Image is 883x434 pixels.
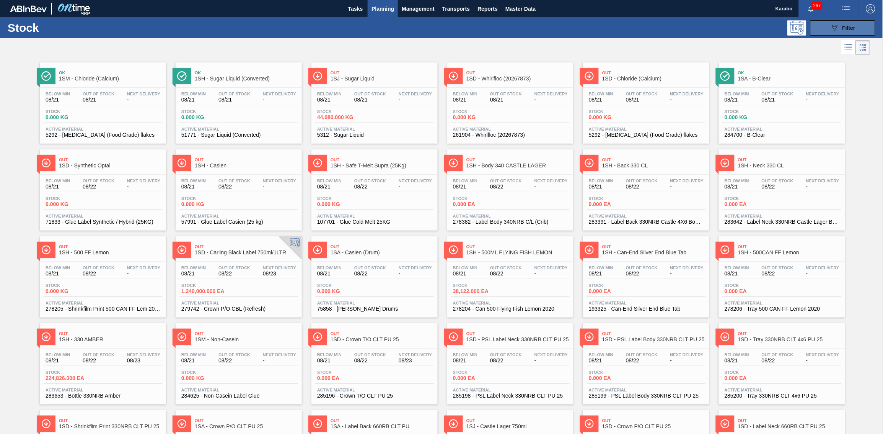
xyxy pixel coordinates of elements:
span: 0.000 KG [46,201,99,207]
span: 08/21 [218,97,250,103]
span: Stock [181,109,235,114]
span: Below Min [453,92,477,96]
span: Below Min [725,265,749,270]
span: 1SH - Sugar Liquid (Converted) [195,76,298,82]
span: Stock [181,196,235,201]
span: Stock [453,196,507,201]
span: Active Material [317,127,432,131]
span: Next Delivery [534,179,568,183]
span: Next Delivery [534,92,568,96]
span: 1,240,000.000 EA [181,288,235,294]
span: Active Material [589,301,704,305]
span: Out Of Stock [490,352,522,357]
span: Out Of Stock [218,179,250,183]
span: 44,080.000 KG [317,115,371,120]
span: 08/21 [589,271,613,277]
span: Out Of Stock [490,179,522,183]
span: 1SH - Safe T-Melt Supra (25Kg) [331,163,434,169]
span: Out Of Stock [626,265,658,270]
span: Out Of Stock [762,92,793,96]
span: 08/21 [83,97,114,103]
span: Below Min [589,179,613,183]
img: Ícone [177,158,187,168]
span: Out Of Stock [626,179,658,183]
span: Below Min [317,265,342,270]
span: Active Material [317,301,432,305]
span: Stock [46,283,99,288]
span: Below Min [181,352,206,357]
span: 08/21 [626,97,658,103]
span: Active Material [181,301,296,305]
span: Stock [453,283,507,288]
span: 0.000 EA [725,288,778,294]
span: 1SH - Casien [195,163,298,169]
span: 278206 - Tray 500 CAN FF Lemon 2020 [725,306,839,312]
span: Stock [589,109,642,114]
a: ÍconeOut1SH - 330 AMBERBelow Min08/21Out Of Stock08/22Next Delivery08/23Stock224,826.000 EAActive... [34,318,170,405]
span: 71833 - Glue Label Synthetic / Hybrid (25KG) [46,219,160,225]
span: 08/21 [181,184,206,190]
span: 08/22 [490,271,522,277]
span: - [670,271,704,277]
img: Ícone [720,245,730,255]
span: 08/21 [762,97,793,103]
span: Active Material [46,214,160,218]
span: Active Material [453,214,568,218]
img: Ícone [313,158,323,168]
span: Out Of Stock [354,352,386,357]
span: Out Of Stock [762,179,793,183]
span: Next Delivery [263,352,296,357]
span: Next Delivery [534,265,568,270]
span: 5312 - Sugar Liquid [317,132,432,138]
span: 08/22 [626,184,658,190]
span: 08/22 [83,271,114,277]
span: Next Delivery [263,92,296,96]
span: 1SH - 500ML FLYING FISH LEMON [466,250,570,255]
span: 261904 - Whirlfloc (20267873) [453,132,568,138]
span: 1SA - Casien (Drum) [331,250,434,255]
span: 283642 - Label Neck 330NRB Castle Lager Booster 2 [725,219,839,225]
span: Out [331,157,434,162]
span: Management [402,4,435,13]
span: Out [602,244,705,249]
img: Ícone [449,71,458,81]
span: 1SD - PSL Label Neck 330NRB CLT PU 25 [466,337,570,342]
button: Notifications [799,3,823,14]
img: Ícone [449,245,458,255]
span: 51771 - Sugar Liquid (Converted) [181,132,296,138]
a: ÍconeOut1SH - 500 FF LemonBelow Min08/21Out Of Stock08/22Next Delivery-Stock0.000 KGActive Materi... [34,231,170,318]
span: Below Min [725,92,749,96]
span: Below Min [725,179,749,183]
span: - [127,184,160,190]
span: Below Min [181,92,206,96]
span: - [806,184,839,190]
span: Out [738,331,841,336]
span: 08/21 [46,97,70,103]
span: Next Delivery [127,265,160,270]
span: Next Delivery [806,179,839,183]
span: Active Material [725,127,839,131]
span: Active Material [181,214,296,218]
a: ÍconeOk1SM - Chloride (Calcium)Below Min08/21Out Of Stock08/21Next Delivery-Stock0.000 KGActive M... [34,57,170,144]
span: 5292 - Calcium Chloride (Food Grade) flakes [589,132,704,138]
span: Active Material [725,301,839,305]
span: Stock [725,196,778,201]
span: 08/22 [626,271,658,277]
span: Out [602,70,705,75]
span: Below Min [181,179,206,183]
span: Next Delivery [399,265,432,270]
img: Ícone [313,245,323,255]
span: Stock [589,283,642,288]
a: ÍconeOut1SH - CasienBelow Min08/21Out Of Stock08/22Next Delivery-Stock0.000 KGActive Material5799... [170,144,306,231]
span: 57991 - Glue Label Casien (25 kg) [181,219,296,225]
a: ÍconeOut1SH - Back 330 CLBelow Min08/21Out Of Stock08/22Next Delivery-Stock0.000 EAActive Materia... [577,144,713,231]
a: ÍconeOut1SH - Safe T-Melt Supra (25Kg)Below Min08/21Out Of Stock08/22Next Delivery-Stock0.000 KGA... [306,144,441,231]
span: 1SH - Can-End Silver End Blue Tab [602,250,705,255]
span: Out Of Stock [490,265,522,270]
span: 0.000 EA [589,288,642,294]
span: Below Min [46,179,70,183]
span: Below Min [453,265,477,270]
span: Ok [59,70,162,75]
span: 278205 - Shrinkfilm Print 500 CAN FF Lem 2020 [46,306,160,312]
span: 08/21 [453,271,477,277]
